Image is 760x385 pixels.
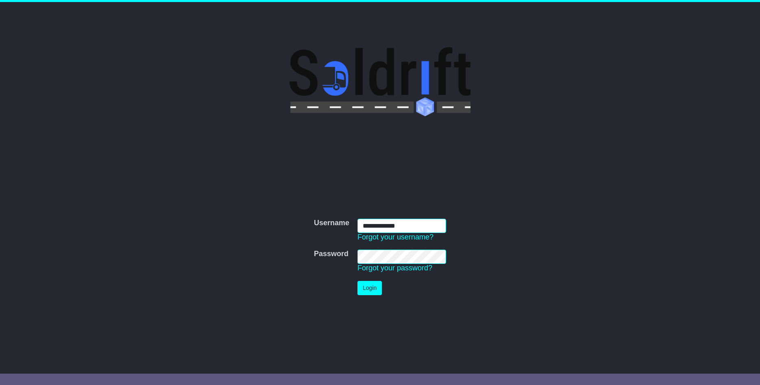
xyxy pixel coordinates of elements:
[314,250,348,259] label: Password
[290,47,470,116] img: Soldrift Pty Ltd
[357,264,432,272] a: Forgot your password?
[357,233,433,241] a: Forgot your username?
[314,219,349,228] label: Username
[357,281,382,295] button: Login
